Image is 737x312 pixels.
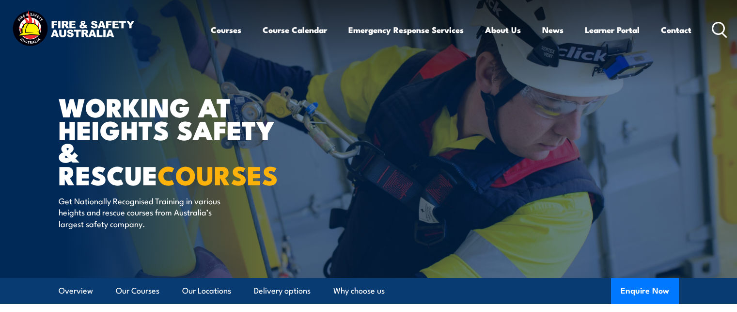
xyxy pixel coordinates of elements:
p: Get Nationally Recognised Training in various heights and rescue courses from Australia’s largest... [59,195,235,229]
a: Overview [59,278,93,304]
strong: COURSES [157,154,278,194]
a: Course Calendar [263,17,327,43]
a: News [542,17,564,43]
a: Our Locations [182,278,231,304]
a: Our Courses [116,278,159,304]
a: Delivery options [254,278,311,304]
a: Contact [661,17,691,43]
a: Why choose us [333,278,385,304]
button: Enquire Now [611,278,679,304]
h1: WORKING AT HEIGHTS SAFETY & RESCUE [59,95,298,186]
a: Emergency Response Services [348,17,464,43]
a: Courses [211,17,241,43]
a: Learner Portal [585,17,640,43]
a: About Us [485,17,521,43]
